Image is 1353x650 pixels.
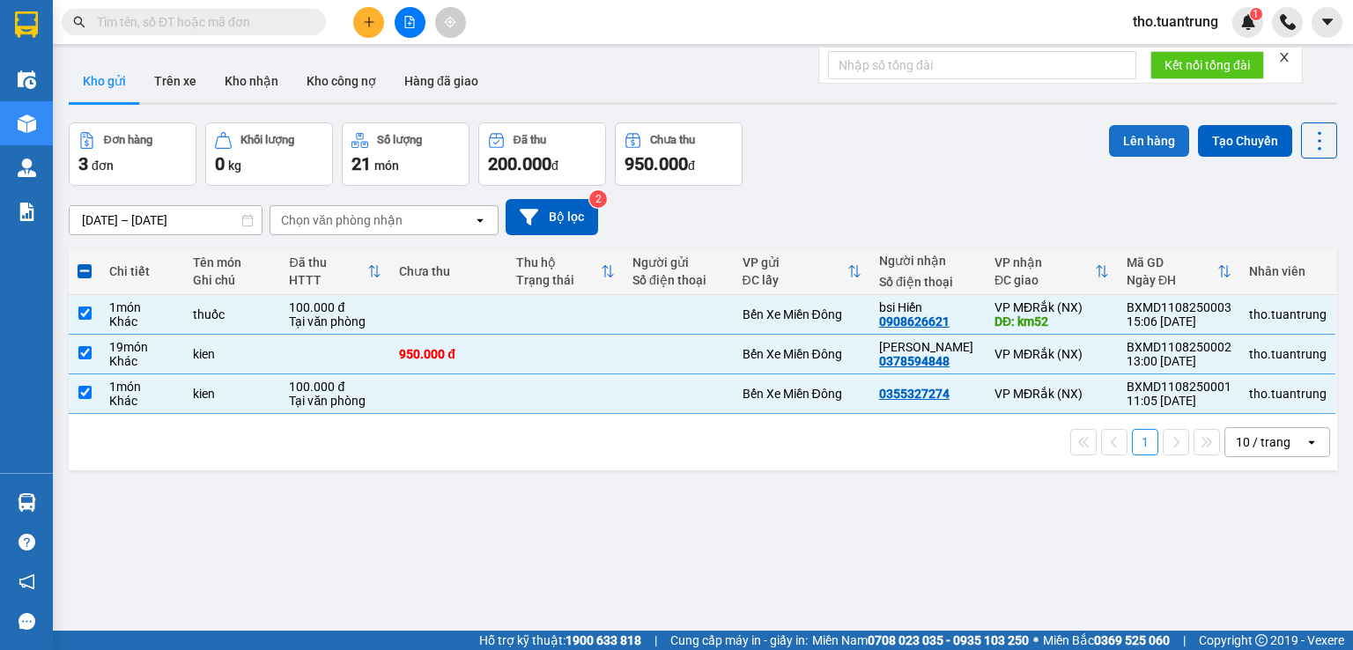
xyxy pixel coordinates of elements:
[104,134,152,146] div: Đơn hàng
[193,255,271,270] div: Tên món
[615,122,743,186] button: Chưa thu950.000đ
[18,573,35,590] span: notification
[193,387,271,401] div: kien
[670,631,808,650] span: Cung cấp máy in - giấy in:
[109,354,175,368] div: Khác
[280,248,390,295] th: Toggle SortBy
[514,134,546,146] div: Đã thu
[1255,634,1268,646] span: copyright
[193,347,271,361] div: kien
[403,16,416,28] span: file-add
[289,255,367,270] div: Đã thu
[70,206,262,234] input: Select a date range.
[289,314,381,329] div: Tại văn phòng
[78,153,88,174] span: 3
[625,153,688,174] span: 950.000
[1320,14,1335,30] span: caret-down
[488,153,551,174] span: 200.000
[994,347,1109,361] div: VP MĐRắk (NX)
[289,273,367,287] div: HTTT
[1278,51,1290,63] span: close
[478,122,606,186] button: Đã thu200.000đ
[109,314,175,329] div: Khác
[444,16,456,28] span: aim
[1127,394,1231,408] div: 11:05 [DATE]
[1250,8,1262,20] sup: 1
[399,347,498,361] div: 950.000 đ
[1127,354,1231,368] div: 13:00 [DATE]
[1249,307,1327,321] div: tho.tuantrung
[69,60,140,102] button: Kho gửi
[18,203,36,221] img: solution-icon
[516,273,601,287] div: Trạng thái
[390,60,492,102] button: Hàng đã giao
[1305,435,1319,449] svg: open
[879,275,977,289] div: Số điện thoại
[1127,380,1231,394] div: BXMD1108250001
[1164,55,1250,75] span: Kết nối tổng đài
[69,122,196,186] button: Đơn hàng3đơn
[650,134,695,146] div: Chưa thu
[994,255,1095,270] div: VP nhận
[109,394,175,408] div: Khác
[395,7,425,38] button: file-add
[211,60,292,102] button: Kho nhận
[1312,7,1342,38] button: caret-down
[1249,264,1327,278] div: Nhân viên
[654,631,657,650] span: |
[18,534,35,550] span: question-circle
[551,159,558,173] span: đ
[879,387,950,401] div: 0355327274
[473,213,487,227] svg: open
[743,273,847,287] div: ĐC lấy
[1240,14,1256,30] img: icon-new-feature
[1127,340,1231,354] div: BXMD1108250002
[292,60,390,102] button: Kho công nợ
[351,153,371,174] span: 21
[994,314,1109,329] div: DĐ: km52
[1118,248,1240,295] th: Toggle SortBy
[1253,8,1259,20] span: 1
[986,248,1118,295] th: Toggle SortBy
[18,114,36,133] img: warehouse-icon
[688,159,695,173] span: đ
[632,255,725,270] div: Người gửi
[374,159,399,173] span: món
[140,60,211,102] button: Trên xe
[812,631,1029,650] span: Miền Nam
[240,134,294,146] div: Khối lượng
[18,613,35,630] span: message
[1249,347,1327,361] div: tho.tuantrung
[205,122,333,186] button: Khối lượng0kg
[18,159,36,177] img: warehouse-icon
[1150,51,1264,79] button: Kết nối tổng đài
[734,248,870,295] th: Toggle SortBy
[879,340,977,354] div: Anh eban
[1094,633,1170,647] strong: 0369 525 060
[18,70,36,89] img: warehouse-icon
[879,254,977,268] div: Người nhận
[342,122,469,186] button: Số lượng21món
[994,387,1109,401] div: VP MĐRắk (NX)
[868,633,1029,647] strong: 0708 023 035 - 0935 103 250
[1249,387,1327,401] div: tho.tuantrung
[743,255,847,270] div: VP gửi
[1198,125,1292,157] button: Tạo Chuyến
[1127,273,1217,287] div: Ngày ĐH
[109,300,175,314] div: 1 món
[109,264,175,278] div: Chi tiết
[994,300,1109,314] div: VP MĐRắk (NX)
[193,307,271,321] div: thuốc
[994,273,1095,287] div: ĐC giao
[879,314,950,329] div: 0908626621
[743,307,861,321] div: Bến Xe Miền Đông
[399,264,498,278] div: Chưa thu
[1236,433,1290,451] div: 10 / trang
[1132,429,1158,455] button: 1
[1127,314,1231,329] div: 15:06 [DATE]
[1183,631,1186,650] span: |
[1043,631,1170,650] span: Miền Bắc
[228,159,241,173] span: kg
[1109,125,1189,157] button: Lên hàng
[506,199,598,235] button: Bộ lọc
